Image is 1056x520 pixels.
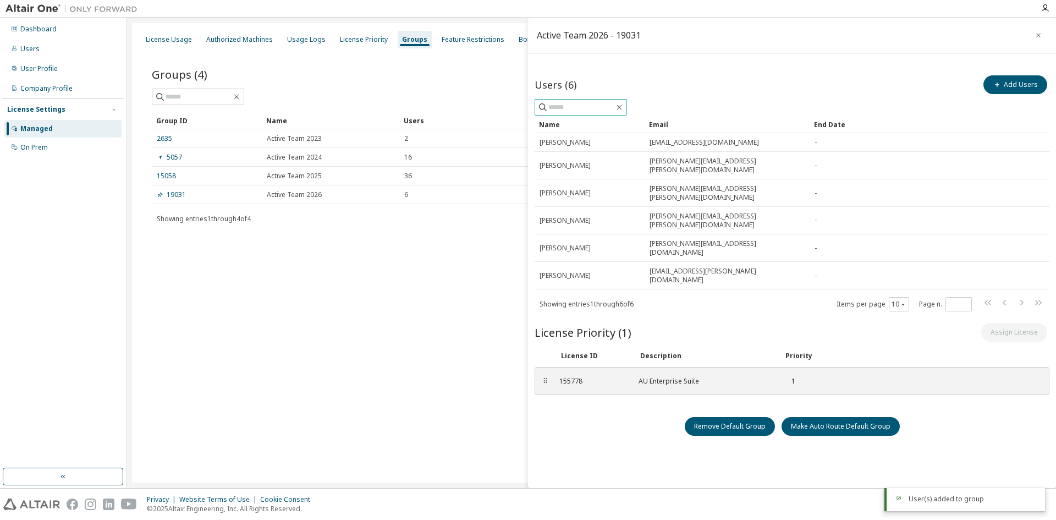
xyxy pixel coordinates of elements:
[983,75,1047,94] button: Add Users
[404,112,1000,129] div: Users
[650,239,805,257] span: [PERSON_NAME][EMAIL_ADDRESS][DOMAIN_NAME]
[540,138,591,147] span: [PERSON_NAME]
[815,271,817,280] span: -
[20,64,58,73] div: User Profile
[267,134,322,143] span: Active Team 2023
[815,189,817,198] span: -
[85,499,96,510] img: instagram.svg
[650,267,805,284] span: [EMAIL_ADDRESS][PERSON_NAME][DOMAIN_NAME]
[402,35,427,44] div: Groups
[267,153,322,162] span: Active Team 2024
[561,352,627,360] div: License ID
[650,184,805,202] span: [PERSON_NAME][EMAIL_ADDRESS][PERSON_NAME][DOMAIN_NAME]
[404,134,408,143] span: 2
[442,35,504,44] div: Feature Restrictions
[892,300,906,309] button: 10
[146,35,192,44] div: License Usage
[179,495,260,504] div: Website Terms of Use
[540,299,634,309] span: Showing entries 1 through 6 of 6
[815,161,817,170] span: -
[157,134,172,143] a: 2635
[103,499,114,510] img: linkedin.svg
[206,35,273,44] div: Authorized Machines
[3,499,60,510] img: altair_logo.svg
[909,495,1036,503] div: User(s) added to group
[837,297,909,311] span: Items per page
[814,116,1019,133] div: End Date
[815,216,817,225] span: -
[650,138,759,147] span: [EMAIL_ADDRESS][DOMAIN_NAME]
[20,25,57,34] div: Dashboard
[157,214,251,223] span: Showing entries 1 through 4 of 4
[147,504,317,513] p: © 2025 Altair Engineering, Inc. All Rights Reserved.
[267,172,322,180] span: Active Team 2025
[650,157,805,174] span: [PERSON_NAME][EMAIL_ADDRESS][PERSON_NAME][DOMAIN_NAME]
[5,3,143,14] img: Altair One
[157,190,186,199] a: 19031
[919,297,972,311] span: Page n.
[540,271,591,280] span: [PERSON_NAME]
[287,35,326,44] div: Usage Logs
[152,67,207,82] span: Groups (4)
[782,417,900,436] button: Make Auto Route Default Group
[20,84,73,93] div: Company Profile
[785,352,812,360] div: Priority
[542,377,548,386] div: ⠿
[535,325,631,340] span: License Priority (1)
[147,495,179,504] div: Privacy
[559,377,625,386] div: 155778
[639,377,771,386] div: AU Enterprise Suite
[540,244,591,253] span: [PERSON_NAME]
[404,190,408,199] span: 6
[7,105,65,114] div: License Settings
[519,35,570,44] div: Borrow Settings
[981,323,1047,342] button: Assign License
[540,161,591,170] span: [PERSON_NAME]
[121,499,137,510] img: youtube.svg
[266,112,395,129] div: Name
[815,138,817,147] span: -
[156,112,257,129] div: Group ID
[784,377,795,386] div: 1
[267,190,322,199] span: Active Team 2026
[260,495,317,504] div: Cookie Consent
[20,45,40,53] div: Users
[815,244,817,253] span: -
[67,499,78,510] img: facebook.svg
[535,78,576,91] span: Users (6)
[685,417,775,436] button: Remove Default Group
[20,124,53,133] div: Managed
[20,143,48,152] div: On Prem
[157,172,176,180] a: 15058
[540,216,591,225] span: [PERSON_NAME]
[404,153,412,162] span: 16
[404,172,412,180] span: 36
[650,212,805,229] span: [PERSON_NAME][EMAIL_ADDRESS][PERSON_NAME][DOMAIN_NAME]
[540,189,591,198] span: [PERSON_NAME]
[640,352,772,360] div: Description
[157,153,182,162] a: 5057
[649,116,805,133] div: Email
[539,116,640,133] div: Name
[537,31,641,40] div: Active Team 2026 - 19031
[340,35,388,44] div: License Priority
